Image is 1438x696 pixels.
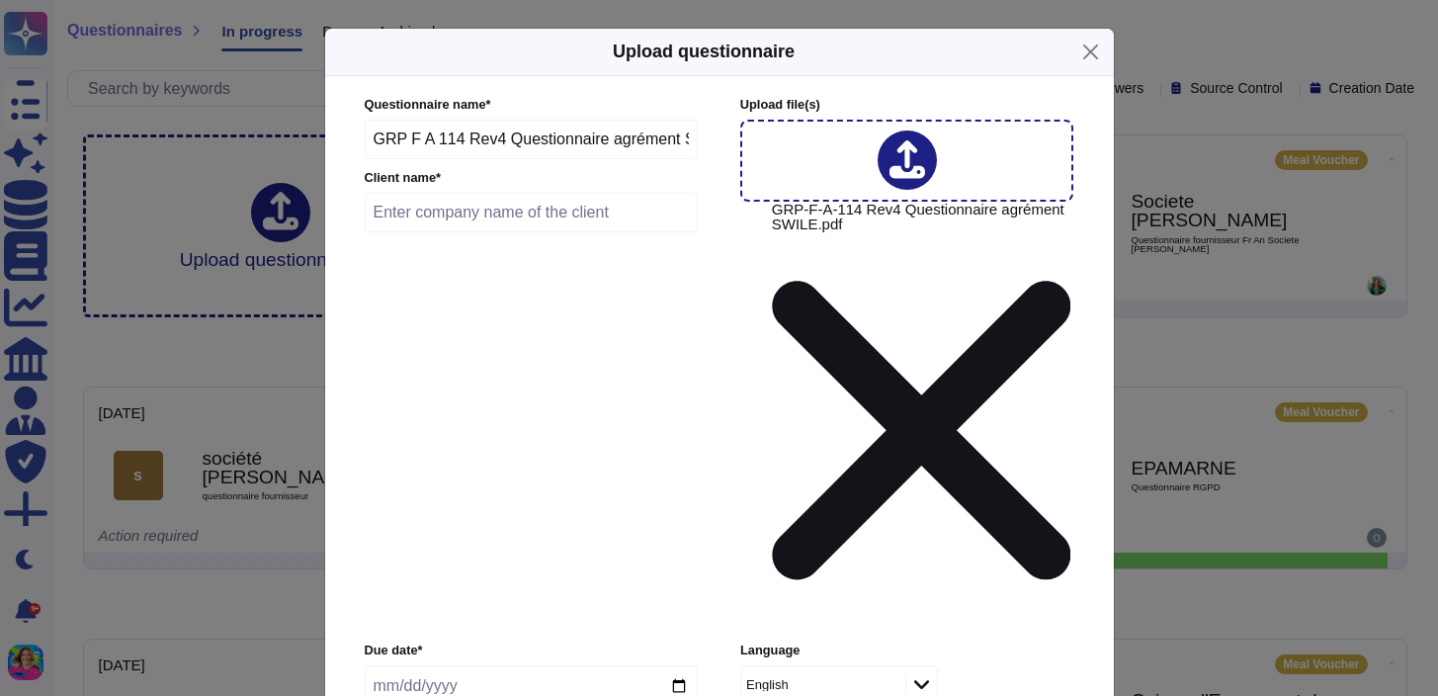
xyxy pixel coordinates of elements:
[365,645,698,657] label: Due date
[772,202,1071,630] span: GRP-F-A-114 Rev4 Questionnaire agrément SWILE.pdf
[613,39,795,65] h5: Upload questionnaire
[365,99,699,112] label: Questionnaire name
[746,678,789,691] div: English
[365,172,699,185] label: Client name
[740,645,1073,657] label: Language
[365,193,699,232] input: Enter company name of the client
[740,97,820,112] span: Upload file (s)
[365,120,699,159] input: Enter questionnaire name
[1075,37,1106,67] button: Close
